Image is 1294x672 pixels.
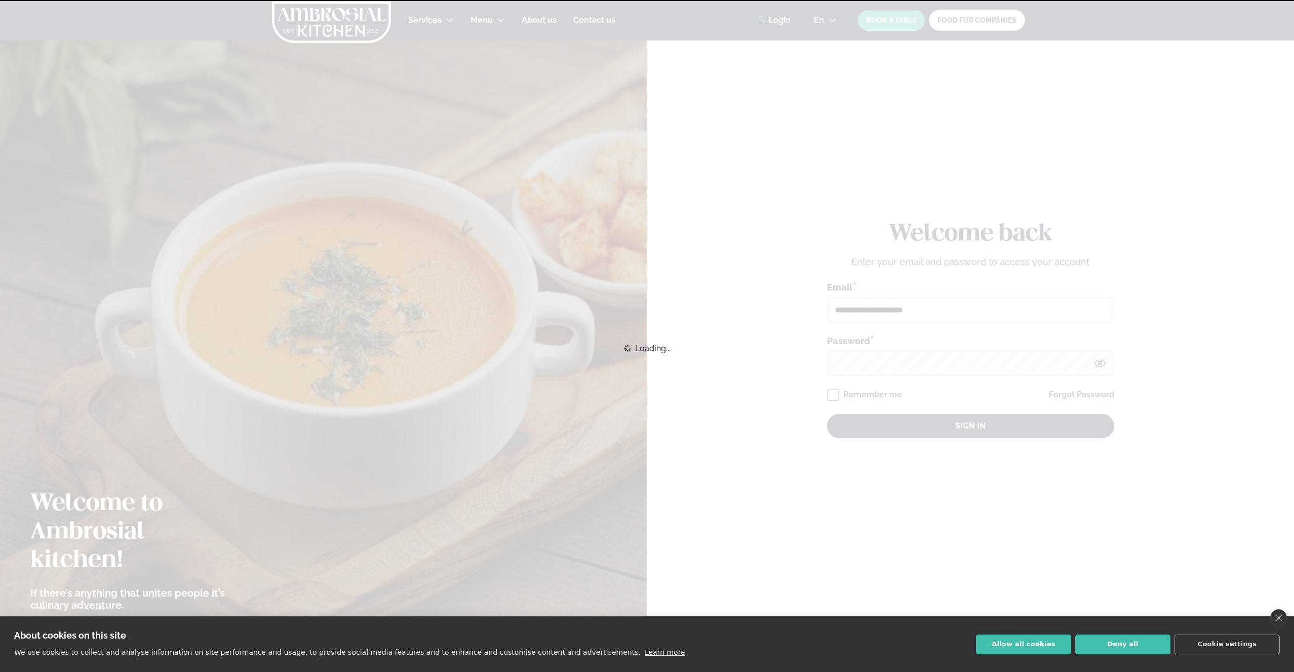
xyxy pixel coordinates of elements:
[1075,635,1170,654] button: Deny all
[645,648,685,656] a: Learn more
[635,337,671,359] span: Loading...
[14,630,126,641] strong: About cookies on this site
[14,648,641,656] p: We use cookies to collect and analyse information on site performance and usage, to provide socia...
[1270,609,1287,626] a: close
[976,635,1071,654] button: Allow all cookies
[1174,635,1280,654] button: Cookie settings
